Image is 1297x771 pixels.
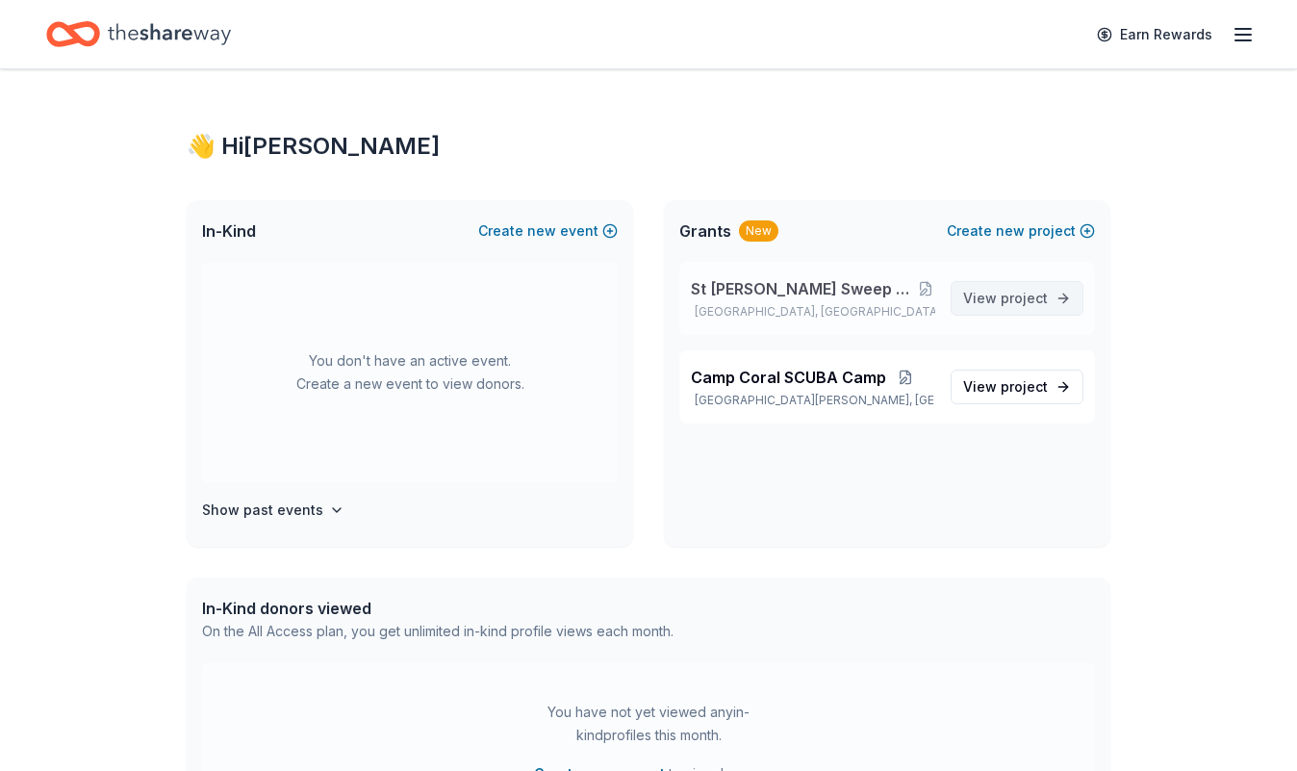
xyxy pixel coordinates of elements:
[996,219,1025,243] span: new
[1085,17,1224,52] a: Earn Rewards
[1001,378,1048,395] span: project
[202,620,674,643] div: On the All Access plan, you get unlimited in-kind profile views each month.
[202,262,618,483] div: You don't have an active event. Create a new event to view donors.
[691,393,935,408] p: [GEOGRAPHIC_DATA][PERSON_NAME], [GEOGRAPHIC_DATA]
[478,219,618,243] button: Createnewevent
[679,219,731,243] span: Grants
[691,277,915,300] span: St [PERSON_NAME] Sweep Trash Collection Tournament
[528,701,769,747] div: You have not yet viewed any in-kind profiles this month.
[46,12,231,57] a: Home
[1001,290,1048,306] span: project
[691,304,935,320] p: [GEOGRAPHIC_DATA], [GEOGRAPHIC_DATA]
[951,370,1083,404] a: View project
[951,281,1083,316] a: View project
[691,366,886,389] span: Camp Coral SCUBA Camp
[202,597,674,620] div: In-Kind donors viewed
[947,219,1095,243] button: Createnewproject
[187,131,1110,162] div: 👋 Hi [PERSON_NAME]
[963,287,1048,310] span: View
[202,499,323,522] h4: Show past events
[963,375,1048,398] span: View
[202,219,256,243] span: In-Kind
[739,220,778,242] div: New
[202,499,344,522] button: Show past events
[527,219,556,243] span: new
